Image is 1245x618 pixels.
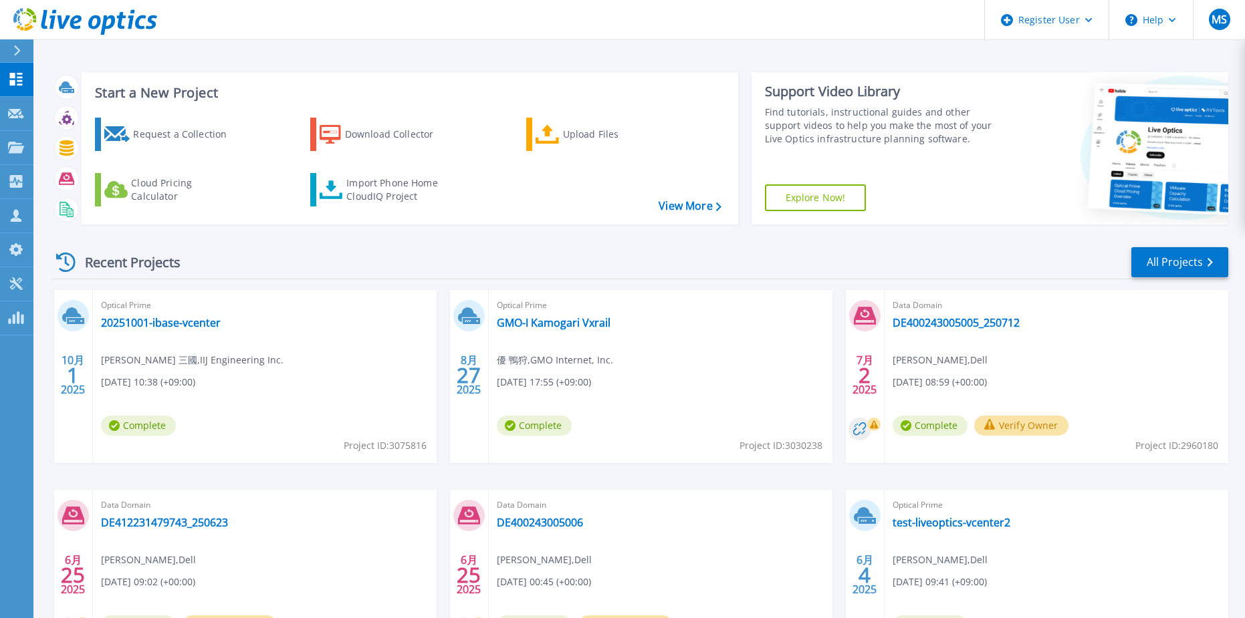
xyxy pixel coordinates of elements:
[497,575,591,589] span: [DATE] 00:45 (+00:00)
[893,316,1020,329] a: DE400243005005_250712
[61,569,85,581] span: 25
[1135,438,1218,453] span: Project ID: 2960180
[1212,14,1227,25] span: MS
[95,118,244,151] a: Request a Collection
[101,553,196,567] span: [PERSON_NAME] , Dell
[101,575,195,589] span: [DATE] 09:02 (+00:00)
[51,246,199,279] div: Recent Projects
[101,353,284,367] span: [PERSON_NAME] 三國 , IIJ Engineering Inc.
[974,416,1068,436] button: Verify Owner
[60,551,86,599] div: 6月 2025
[95,173,244,206] a: Cloud Pricing Calculator
[456,351,481,400] div: 8月 2025
[893,498,1220,512] span: Optical Prime
[497,516,583,529] a: DE400243005006
[497,316,610,329] a: GMO-I Kamogari Vxrail
[859,369,871,381] span: 2
[765,83,1008,100] div: Support Video Library
[346,176,451,203] div: Import Phone Home CloudIQ Project
[659,200,721,212] a: View More
[893,575,987,589] span: [DATE] 09:41 (+09:00)
[456,551,481,599] div: 6月 2025
[893,375,987,390] span: [DATE] 08:59 (+00:00)
[1131,247,1228,277] a: All Projects
[893,353,988,367] span: [PERSON_NAME] , Dell
[101,516,228,529] a: DE412231479743_250623
[101,298,429,313] span: Optical Prime
[893,553,988,567] span: [PERSON_NAME] , Dell
[67,369,79,381] span: 1
[497,553,592,567] span: [PERSON_NAME] , Dell
[60,351,86,400] div: 10月 2025
[497,416,572,436] span: Complete
[101,316,221,329] a: 20251001-ibase-vcenter
[101,498,429,512] span: Data Domain
[133,121,240,148] div: Request a Collection
[740,438,822,453] span: Project ID: 3030238
[95,86,721,100] h3: Start a New Project
[101,416,176,436] span: Complete
[765,184,867,211] a: Explore Now!
[310,118,459,151] a: Download Collector
[859,569,871,581] span: 4
[101,375,195,390] span: [DATE] 10:38 (+09:00)
[497,353,613,367] span: 優 鴨狩 , GMO Internet, Inc.
[852,551,877,599] div: 6月 2025
[893,298,1220,313] span: Data Domain
[893,516,1010,529] a: test-liveoptics-vcenter2
[852,351,877,400] div: 7月 2025
[497,498,824,512] span: Data Domain
[526,118,675,151] a: Upload Files
[765,106,1008,146] div: Find tutorials, instructional guides and other support videos to help you make the most of your L...
[563,121,670,148] div: Upload Files
[893,416,968,436] span: Complete
[457,369,481,381] span: 27
[344,438,427,453] span: Project ID: 3075816
[457,569,481,581] span: 25
[131,176,238,203] div: Cloud Pricing Calculator
[345,121,452,148] div: Download Collector
[497,298,824,313] span: Optical Prime
[497,375,591,390] span: [DATE] 17:55 (+09:00)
